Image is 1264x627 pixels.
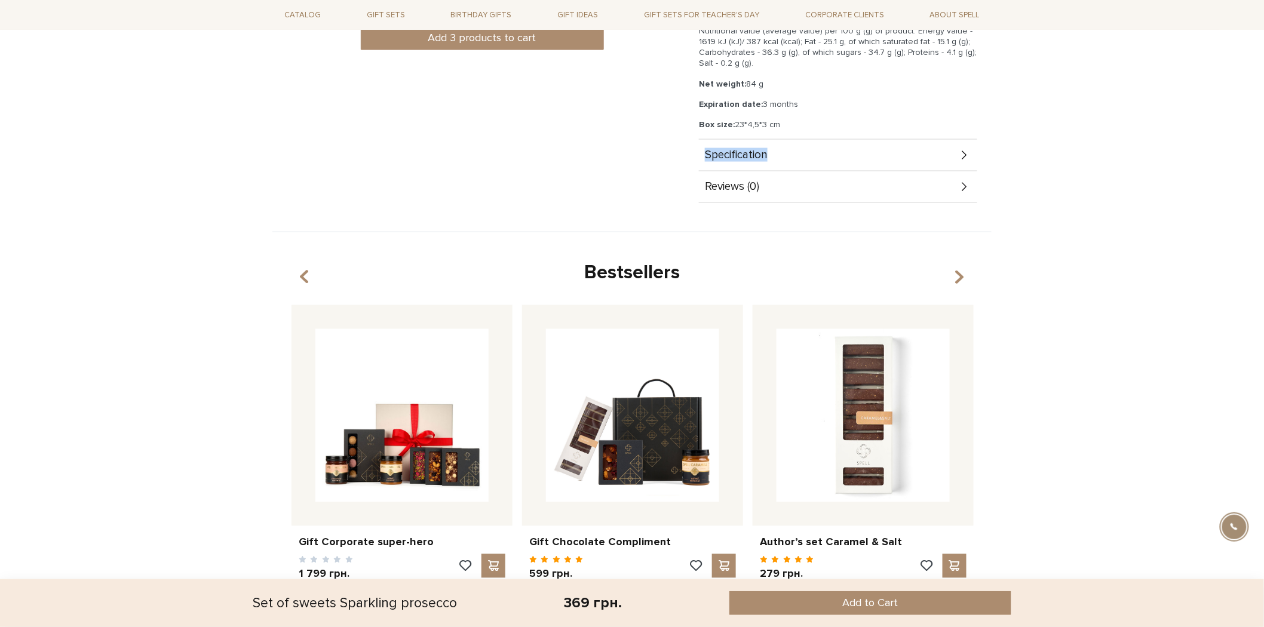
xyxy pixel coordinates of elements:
[699,79,746,89] b: Net weight:
[299,567,353,581] p: 1 799 грн.
[529,536,736,549] a: Gift Chocolate Compliment
[705,150,768,161] span: Specification
[253,591,457,615] div: Set of sweets Sparkling prosecco
[639,5,764,25] a: Gift sets for Teacher's Day
[287,261,977,286] div: Bestsellers
[699,119,735,130] b: Box size:
[760,536,967,549] a: Author’s set Caramel & Salt
[361,26,604,50] button: Add 3 products to cart
[446,6,517,24] a: Birthday gifts
[699,26,977,69] p: Nutritional value (average value) per 100 g (g) of product: Energy value - 1619 kJ (kJ)/ 387 kcal...
[760,567,814,581] p: 279 грн.
[280,6,326,24] a: Catalog
[705,182,759,192] span: Reviews (0)
[299,536,505,549] a: Gift Corporate super-hero
[842,596,898,610] span: Add to Cart
[699,119,977,130] p: 23*4,5*3 cm
[699,99,763,109] b: Expiration date:
[800,6,889,24] a: Corporate clients
[553,6,603,24] a: Gift ideas
[729,591,1011,615] button: Add to Cart
[362,6,410,24] a: Gift sets
[529,567,584,581] p: 599 грн.
[699,99,977,110] p: 3 months
[925,6,984,24] a: About Spell
[699,79,977,90] p: 84 g
[564,594,622,612] div: 369 грн.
